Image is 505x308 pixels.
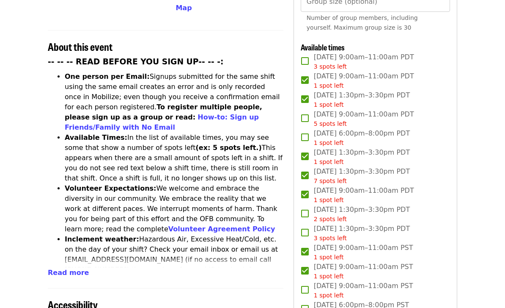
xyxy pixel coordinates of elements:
span: [DATE] 6:00pm–8:00pm PDT [314,129,410,148]
strong: (ex: 5 spots left.) [195,144,261,152]
span: Available times [301,42,345,53]
span: [DATE] 1:30pm–3:30pm PDT [314,167,410,186]
a: How-to: Sign up Friends/Family with No Email [65,114,259,132]
span: Map [176,4,192,12]
span: 3 spots left [314,235,347,242]
span: [DATE] 1:30pm–3:30pm PDT [314,91,410,110]
span: 2 spots left [314,216,347,223]
li: In the list of available times, you may see some that show a number of spots left This appears wh... [65,133,283,184]
span: 1 spot left [314,159,344,166]
li: Signups submitted for the same shift using the same email creates an error and is only recorded o... [65,72,283,133]
li: We welcome and embrace the diversity in our community. We embrace the reality that we work at dif... [65,184,283,235]
span: 1 spot left [314,292,344,299]
span: [DATE] 9:00am–11:00am PDT [314,53,414,72]
span: [DATE] 9:00am–11:00am PDT [314,110,414,129]
span: About this event [48,39,113,54]
span: [DATE] 1:30pm–3:30pm PDT [314,224,410,243]
span: [DATE] 1:30pm–3:30pm PDT [314,148,410,167]
strong: Volunteer Expectations: [65,185,156,193]
button: Map [176,3,192,14]
span: 3 spots left [314,64,347,70]
span: [DATE] 9:00am–11:00am PST [314,262,413,281]
span: Number of group members, including yourself. Maximum group size is 30 [307,15,418,31]
a: Volunteer Agreement Policy [168,225,275,233]
span: 1 spot left [314,83,344,89]
span: 1 spot left [314,197,344,204]
span: [DATE] 9:00am–11:00am PST [314,243,413,262]
strong: One person per Email: [65,73,150,81]
span: [DATE] 1:30pm–3:30pm PDT [314,205,410,224]
strong: To register multiple people, please sign up as a group or read: [65,103,262,122]
span: 1 spot left [314,102,344,108]
span: 1 spot left [314,140,344,147]
span: 1 spot left [314,254,344,261]
span: [DATE] 9:00am–11:00am PDT [314,186,414,205]
span: 7 spots left [314,178,347,185]
button: Read more [48,268,89,278]
span: [DATE] 9:00am–11:00am PST [314,281,413,300]
span: [DATE] 9:00am–11:00am PDT [314,72,414,91]
li: Hazardous Air, Excessive Heat/Cold, etc. on the day of your shift? Check your email inbox or emai... [65,235,283,286]
span: 1 spot left [314,273,344,280]
strong: -- -- -- READ BEFORE YOU SIGN UP-- -- -: [48,58,224,67]
span: Read more [48,269,89,277]
strong: Available Times: [65,134,127,142]
strong: Inclement weather: [65,236,139,244]
span: 5 spots left [314,121,347,128]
